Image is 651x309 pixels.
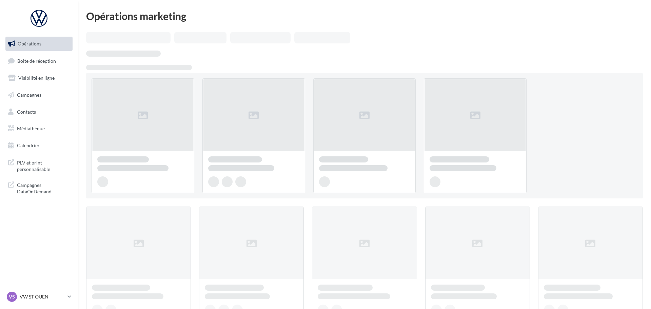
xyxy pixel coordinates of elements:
[17,92,41,98] span: Campagnes
[4,121,74,136] a: Médiathèque
[18,41,41,46] span: Opérations
[9,293,15,300] span: VS
[4,37,74,51] a: Opérations
[4,54,74,68] a: Boîte de réception
[4,178,74,198] a: Campagnes DataOnDemand
[17,180,70,195] span: Campagnes DataOnDemand
[17,125,45,131] span: Médiathèque
[4,71,74,85] a: Visibilité en ligne
[17,58,56,63] span: Boîte de réception
[17,142,40,148] span: Calendrier
[18,75,55,81] span: Visibilité en ligne
[86,11,643,21] div: Opérations marketing
[4,138,74,153] a: Calendrier
[4,105,74,119] a: Contacts
[4,88,74,102] a: Campagnes
[4,155,74,175] a: PLV et print personnalisable
[17,109,36,114] span: Contacts
[17,158,70,173] span: PLV et print personnalisable
[20,293,65,300] p: VW ST OUEN
[5,290,73,303] a: VS VW ST OUEN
